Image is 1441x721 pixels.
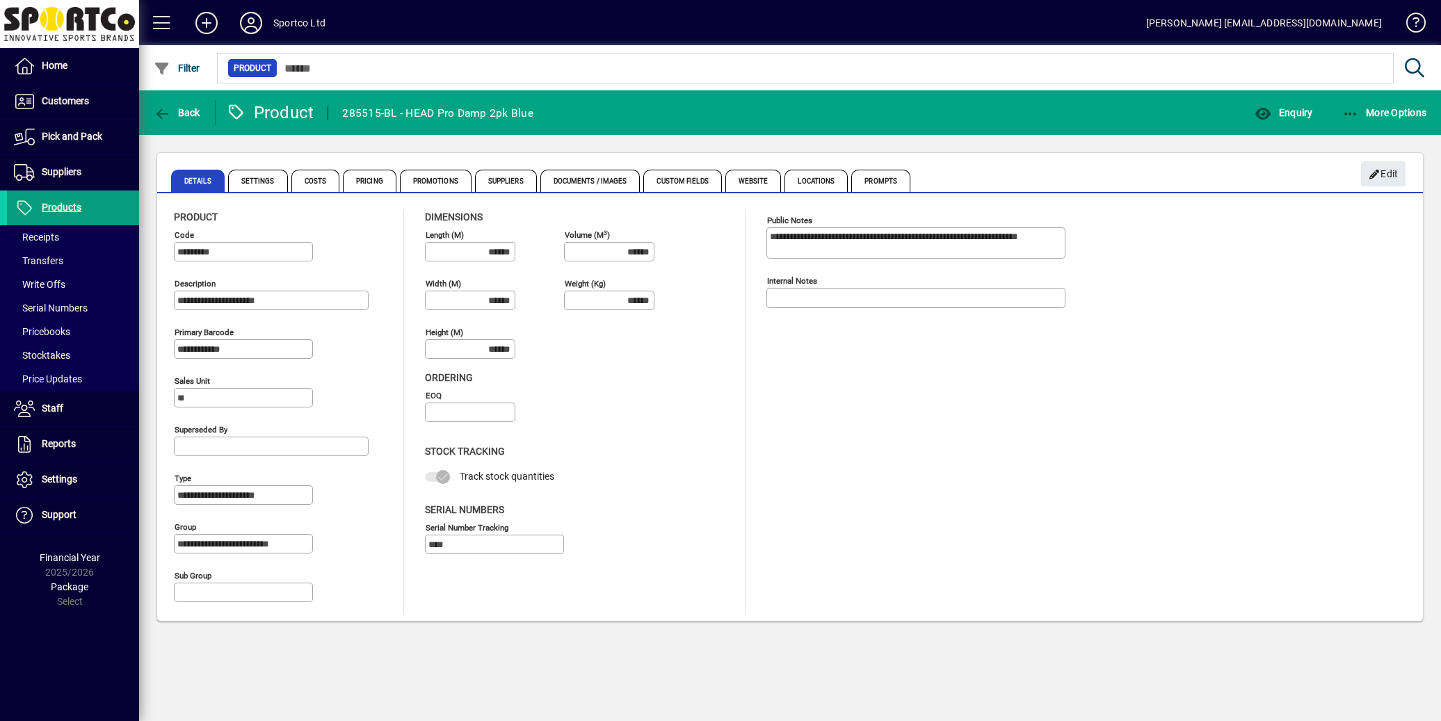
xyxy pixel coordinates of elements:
span: Custom Fields [643,170,721,192]
span: Enquiry [1255,107,1312,118]
div: 285515-BL - HEAD Pro Damp 2pk Blue [342,102,533,124]
span: Promotions [400,170,472,192]
a: Transfers [7,249,139,273]
span: Home [42,60,67,71]
mat-label: Code [175,230,194,240]
span: Ordering [425,372,473,383]
span: Product [234,61,271,75]
mat-label: Public Notes [767,216,812,225]
mat-label: Description [175,279,216,289]
span: Documents / Images [540,170,641,192]
span: Pick and Pack [42,131,102,142]
a: Write Offs [7,273,139,296]
span: Customers [42,95,89,106]
button: Profile [229,10,273,35]
span: Website [725,170,782,192]
mat-label: Weight (Kg) [565,279,606,289]
span: Receipts [14,232,59,243]
span: Filter [154,63,200,74]
span: Locations [784,170,848,192]
a: Pick and Pack [7,120,139,154]
span: Suppliers [475,170,537,192]
span: Edit [1369,163,1399,186]
span: Staff [42,403,63,414]
mat-label: Length (m) [426,230,464,240]
mat-label: EOQ [426,391,442,400]
button: Filter [150,56,204,81]
a: Reports [7,427,139,462]
span: Settings [228,170,288,192]
span: Transfers [14,255,63,266]
button: More Options [1339,100,1431,125]
mat-label: Superseded by [175,425,227,435]
span: Pricebooks [14,326,70,337]
span: Serial Numbers [425,504,504,515]
sup: 3 [604,229,607,236]
span: Track stock quantities [460,471,554,482]
span: Stocktakes [14,350,70,361]
a: Price Updates [7,367,139,391]
span: Suppliers [42,166,81,177]
button: Add [184,10,229,35]
span: Support [42,509,77,520]
div: Product [226,102,314,124]
span: Costs [291,170,340,192]
a: Home [7,49,139,83]
mat-label: Type [175,473,191,483]
span: Back [154,107,200,118]
span: Dimensions [425,211,483,222]
a: Stocktakes [7,343,139,367]
a: Knowledge Base [1396,3,1424,48]
span: Products [42,202,81,213]
span: Financial Year [40,552,100,563]
a: Receipts [7,225,139,249]
mat-label: Volume (m ) [565,230,610,240]
span: More Options [1342,107,1427,118]
button: Enquiry [1251,100,1316,125]
button: Edit [1361,161,1406,186]
a: Customers [7,84,139,119]
span: Stock Tracking [425,446,505,457]
a: Settings [7,462,139,497]
app-page-header-button: Back [139,100,216,125]
span: Serial Numbers [14,302,88,314]
a: Support [7,498,139,533]
mat-label: Width (m) [426,279,461,289]
span: Reports [42,438,76,449]
mat-label: Height (m) [426,327,463,337]
span: Pricing [343,170,396,192]
mat-label: Sales unit [175,376,210,386]
span: Details [171,170,225,192]
a: Serial Numbers [7,296,139,320]
span: Settings [42,473,77,485]
a: Staff [7,391,139,426]
mat-label: Group [175,522,196,532]
span: Prompts [851,170,910,192]
button: Back [150,100,204,125]
a: Suppliers [7,155,139,190]
a: Pricebooks [7,320,139,343]
span: Product [174,211,218,222]
mat-label: Serial Number tracking [426,522,508,532]
div: [PERSON_NAME] [EMAIL_ADDRESS][DOMAIN_NAME] [1146,12,1382,34]
mat-label: Primary barcode [175,327,234,337]
mat-label: Sub group [175,571,211,581]
span: Write Offs [14,279,65,290]
mat-label: Internal Notes [767,276,817,286]
span: Package [51,581,88,592]
div: Sportco Ltd [273,12,325,34]
span: Price Updates [14,373,82,384]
